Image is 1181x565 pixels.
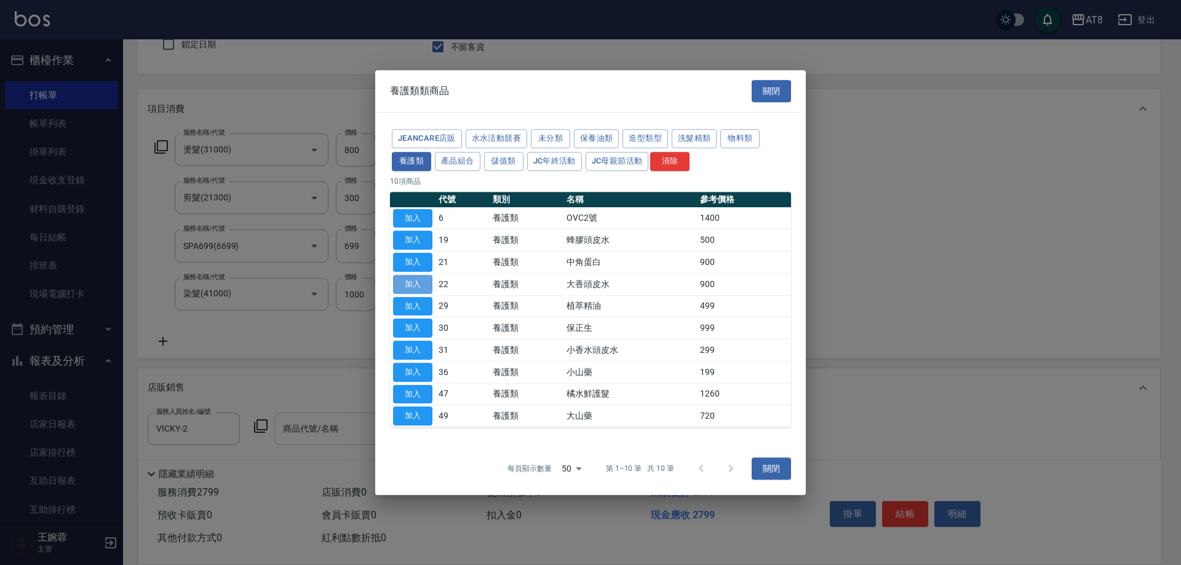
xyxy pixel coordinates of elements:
span: 養護類類商品 [390,85,449,97]
td: 養護類 [490,251,563,274]
button: 未分類 [531,129,570,148]
button: 加入 [393,385,432,404]
td: 1260 [697,383,791,405]
td: OVC2號 [563,207,697,229]
td: 36 [435,361,490,383]
td: 養護類 [490,295,563,317]
td: 999 [697,317,791,339]
button: 產品組合 [435,152,480,171]
th: 名稱 [563,192,697,208]
td: 30 [435,317,490,339]
td: 蜂膠頭皮水 [563,229,697,251]
button: JC年終活動 [527,152,582,171]
button: JC母親節活動 [586,152,649,171]
button: 物料類 [720,129,760,148]
td: 900 [697,273,791,295]
th: 類別 [490,192,563,208]
button: 加入 [393,209,432,228]
td: 植萃精油 [563,295,697,317]
td: 1400 [697,207,791,229]
td: 養護類 [490,383,563,405]
td: 6 [435,207,490,229]
td: 29 [435,295,490,317]
button: 加入 [393,231,432,250]
td: 橘水鮮護髮 [563,383,697,405]
div: 50 [557,452,586,485]
td: 22 [435,273,490,295]
td: 19 [435,229,490,251]
button: 水水活動競賽 [466,129,527,148]
td: 720 [697,405,791,427]
td: 養護類 [490,207,563,229]
button: 加入 [393,341,432,360]
th: 參考價格 [697,192,791,208]
button: 加入 [393,318,432,338]
td: 保正生 [563,317,697,339]
td: 31 [435,339,490,362]
button: 關閉 [752,80,791,103]
td: 199 [697,361,791,383]
td: 299 [697,339,791,362]
button: 保養油類 [574,129,619,148]
td: 大山藥 [563,405,697,427]
td: 中角蛋白 [563,251,697,274]
td: 49 [435,405,490,427]
td: 小香水頭皮水 [563,339,697,362]
td: 養護類 [490,229,563,251]
td: 500 [697,229,791,251]
th: 代號 [435,192,490,208]
td: 499 [697,295,791,317]
td: 小山藥 [563,361,697,383]
td: 47 [435,383,490,405]
button: 儲值類 [484,152,523,171]
button: 造型類型 [622,129,668,148]
button: 加入 [393,253,432,272]
p: 第 1–10 筆 共 10 筆 [606,463,674,474]
p: 每頁顯示數量 [507,463,552,474]
td: 養護類 [490,273,563,295]
button: 養護類 [392,152,431,171]
button: 加入 [393,275,432,294]
button: 關閉 [752,457,791,480]
td: 養護類 [490,361,563,383]
button: 清除 [650,152,690,171]
td: 養護類 [490,339,563,362]
button: 加入 [393,297,432,316]
button: 加入 [393,363,432,382]
td: 養護類 [490,405,563,427]
td: 21 [435,251,490,274]
td: 大香頭皮水 [563,273,697,295]
td: 900 [697,251,791,274]
button: 加入 [393,406,432,425]
p: 10 項商品 [390,176,791,187]
button: JeanCare店販 [392,129,462,148]
button: 洗髮精類 [672,129,717,148]
td: 養護類 [490,317,563,339]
